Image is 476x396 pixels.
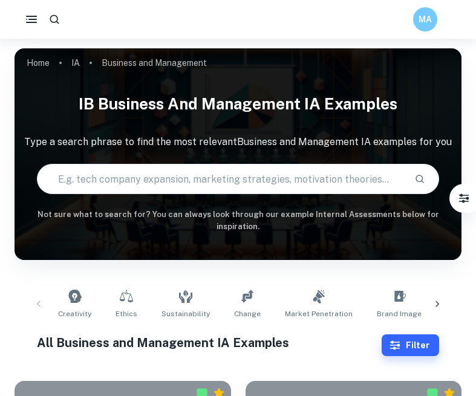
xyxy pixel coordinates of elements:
[15,87,461,120] h1: IB Business and Management IA examples
[15,209,461,233] h6: Not sure what to search for? You can always look through our example Internal Assessments below f...
[71,54,80,71] a: IA
[377,308,422,319] span: Brand Image
[15,135,461,149] p: Type a search phrase to find the most relevant Business and Management IA examples for you
[234,308,261,319] span: Change
[37,334,382,352] h1: All Business and Management IA Examples
[419,13,432,26] h6: MA
[452,186,476,210] button: Filter
[413,7,437,31] button: MA
[58,308,91,319] span: Creativity
[382,334,439,356] button: Filter
[37,162,405,196] input: E.g. tech company expansion, marketing strategies, motivation theories...
[409,169,430,189] button: Search
[161,308,210,319] span: Sustainability
[116,308,137,319] span: Ethics
[27,54,50,71] a: Home
[285,308,353,319] span: Market Penetration
[102,56,207,70] p: Business and Management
